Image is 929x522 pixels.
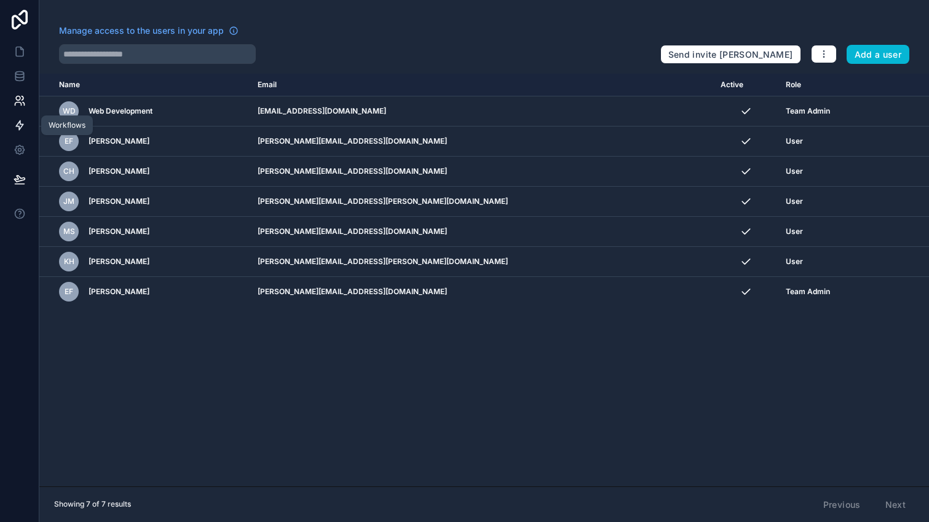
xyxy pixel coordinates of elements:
[39,74,250,96] th: Name
[786,257,803,267] span: User
[65,287,73,297] span: EF
[63,227,75,236] span: MS
[54,499,131,509] span: Showing 7 of 7 results
[786,136,803,146] span: User
[59,25,239,37] a: Manage access to the users in your app
[63,166,74,176] span: CH
[63,106,76,116] span: WD
[59,25,224,37] span: Manage access to the users in your app
[250,247,713,277] td: [PERSON_NAME][EMAIL_ADDRESS][PERSON_NAME][DOMAIN_NAME]
[786,287,830,297] span: Team Admin
[713,74,779,96] th: Active
[250,277,713,307] td: [PERSON_NAME][EMAIL_ADDRESS][DOMAIN_NAME]
[786,166,803,176] span: User
[847,45,910,64] button: Add a user
[89,136,149,146] span: [PERSON_NAME]
[89,257,149,267] span: [PERSON_NAME]
[250,74,713,96] th: Email
[660,45,801,64] button: Send invite [PERSON_NAME]
[65,136,73,146] span: EF
[49,120,85,130] div: Workflows
[63,197,74,206] span: JM
[250,127,713,157] td: [PERSON_NAME][EMAIL_ADDRESS][DOMAIN_NAME]
[778,74,882,96] th: Role
[786,197,803,206] span: User
[89,227,149,236] span: [PERSON_NAME]
[786,227,803,236] span: User
[250,217,713,247] td: [PERSON_NAME][EMAIL_ADDRESS][DOMAIN_NAME]
[250,187,713,217] td: [PERSON_NAME][EMAIL_ADDRESS][PERSON_NAME][DOMAIN_NAME]
[64,257,74,267] span: KH
[39,74,929,486] div: scrollable content
[250,157,713,187] td: [PERSON_NAME][EMAIL_ADDRESS][DOMAIN_NAME]
[89,106,152,116] span: Web Development
[89,287,149,297] span: [PERSON_NAME]
[250,96,713,127] td: [EMAIL_ADDRESS][DOMAIN_NAME]
[786,106,830,116] span: Team Admin
[89,166,149,176] span: [PERSON_NAME]
[89,197,149,206] span: [PERSON_NAME]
